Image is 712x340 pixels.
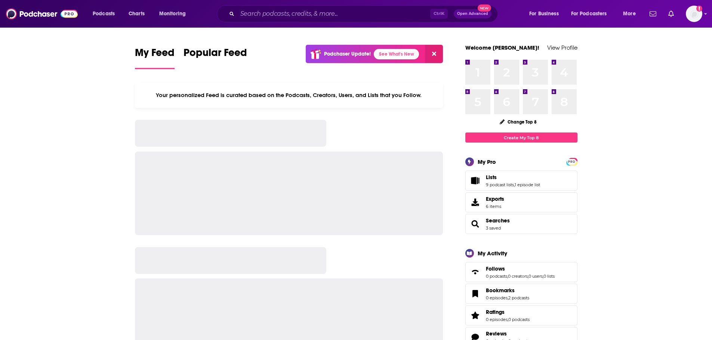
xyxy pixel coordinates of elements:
[486,204,504,209] span: 6 items
[486,309,530,315] a: Ratings
[124,8,149,20] a: Charts
[465,171,577,191] span: Lists
[468,288,483,299] a: Bookmarks
[647,7,659,20] a: Show notifications dropdown
[237,8,430,20] input: Search podcasts, credits, & more...
[129,9,145,19] span: Charts
[135,82,443,108] div: Your personalized Feed is curated based on the Podcasts, Creators, Users, and Lists that you Follow.
[486,274,507,279] a: 0 podcasts
[547,44,577,51] a: View Profile
[468,267,483,277] a: Follows
[6,7,78,21] img: Podchaser - Follow, Share and Rate Podcasts
[430,9,448,19] span: Ctrl K
[478,250,507,257] div: My Activity
[93,9,115,19] span: Podcasts
[686,6,702,22] img: User Profile
[465,284,577,304] span: Bookmarks
[486,174,540,181] a: Lists
[135,46,175,69] a: My Feed
[486,265,505,272] span: Follows
[224,5,505,22] div: Search podcasts, credits, & more...
[184,46,247,69] a: Popular Feed
[468,197,483,208] span: Exports
[457,12,488,16] span: Open Advanced
[465,214,577,234] span: Searches
[543,274,555,279] a: 0 lists
[486,330,530,337] a: Reviews
[486,265,555,272] a: Follows
[686,6,702,22] button: Show profile menu
[508,295,529,300] a: 2 podcasts
[154,8,195,20] button: open menu
[524,8,568,20] button: open menu
[465,192,577,212] a: Exports
[514,182,515,187] span: ,
[495,117,542,127] button: Change Top 8
[486,295,508,300] a: 0 episodes
[468,175,483,186] a: Lists
[528,274,543,279] a: 0 users
[486,317,508,322] a: 0 episodes
[468,219,483,229] a: Searches
[478,158,496,165] div: My Pro
[465,305,577,325] span: Ratings
[696,6,702,12] svg: Add a profile image
[486,217,510,224] a: Searches
[486,287,529,294] a: Bookmarks
[87,8,124,20] button: open menu
[567,159,576,165] span: PRO
[159,9,186,19] span: Monitoring
[486,309,505,315] span: Ratings
[515,182,540,187] a: 1 episode list
[686,6,702,22] span: Logged in as gabrielle.gantz
[566,8,618,20] button: open menu
[486,225,501,231] a: 3 saved
[508,274,528,279] a: 0 creators
[454,9,491,18] button: Open AdvancedNew
[486,196,504,202] span: Exports
[184,46,247,63] span: Popular Feed
[567,159,576,164] a: PRO
[623,9,636,19] span: More
[465,132,577,143] a: Create My Top 8
[478,4,491,12] span: New
[374,49,419,59] a: See What's New
[486,174,497,181] span: Lists
[486,330,507,337] span: Reviews
[135,46,175,63] span: My Feed
[529,9,559,19] span: For Business
[507,274,508,279] span: ,
[665,7,677,20] a: Show notifications dropdown
[465,262,577,282] span: Follows
[618,8,645,20] button: open menu
[465,44,539,51] a: Welcome [PERSON_NAME]!
[571,9,607,19] span: For Podcasters
[486,182,514,187] a: 9 podcast lists
[508,317,530,322] a: 0 podcasts
[324,51,371,57] p: Podchaser Update!
[468,310,483,321] a: Ratings
[486,287,515,294] span: Bookmarks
